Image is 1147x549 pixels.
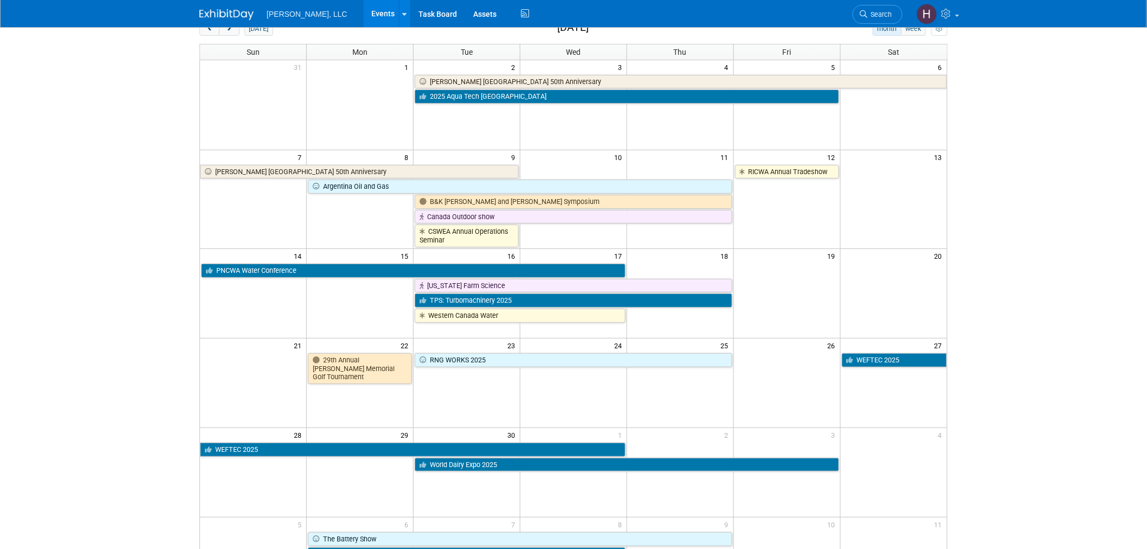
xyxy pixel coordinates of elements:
a: [US_STATE] Farm Science [415,279,732,293]
span: 22 [399,339,413,352]
span: Mon [352,48,368,56]
span: 9 [724,518,733,531]
span: 9 [510,150,520,164]
span: Tue [461,48,473,56]
span: 12 [827,150,840,164]
span: 17 [613,249,627,263]
span: 31 [293,60,306,74]
span: [PERSON_NAME], LLC [267,10,347,18]
span: 14 [293,249,306,263]
span: Wed [566,48,581,56]
span: Sun [247,48,260,56]
span: 5 [830,60,840,74]
h2: [DATE] [557,22,589,34]
span: 18 [720,249,733,263]
span: 6 [937,60,947,74]
button: myCustomButton [931,22,948,36]
button: month [873,22,901,36]
span: Fri [783,48,791,56]
span: 2 [510,60,520,74]
span: 3 [830,428,840,442]
span: 28 [293,428,306,442]
a: RICWA Annual Tradeshow [735,165,839,179]
span: 5 [297,518,306,531]
span: 10 [827,518,840,531]
span: 21 [293,339,306,352]
span: 10 [613,150,627,164]
a: PNCWA Water Conference [201,264,626,278]
a: World Dairy Expo 2025 [415,458,839,472]
a: 2025 Aqua Tech [GEOGRAPHIC_DATA] [415,90,839,104]
span: 26 [827,339,840,352]
img: Hannah Mulholland [917,4,937,24]
button: next [219,22,239,36]
span: 7 [510,518,520,531]
span: 1 [617,428,627,442]
a: B&K [PERSON_NAME] and [PERSON_NAME] Symposium [415,195,732,209]
span: 29 [399,428,413,442]
span: 23 [506,339,520,352]
span: 7 [297,150,306,164]
button: prev [199,22,220,36]
a: TPS: Turbomachinery 2025 [415,293,732,308]
a: The Battery Show [308,532,732,546]
a: [PERSON_NAME] [GEOGRAPHIC_DATA] 50th Anniversary [200,165,519,179]
a: 29th Annual [PERSON_NAME] Memorial Golf Tournament [308,353,412,384]
i: Personalize Calendar [936,25,943,33]
a: Canada Outdoor show [415,210,732,224]
span: 11 [720,150,733,164]
a: WEFTEC 2025 [200,443,626,457]
span: 4 [937,428,947,442]
span: 11 [933,518,947,531]
a: [PERSON_NAME] [GEOGRAPHIC_DATA] 50th Anniversary [415,75,947,89]
span: 27 [933,339,947,352]
span: 16 [506,249,520,263]
span: 8 [617,518,627,531]
span: 2 [724,428,733,442]
span: 4 [724,60,733,74]
a: Western Canada Water [415,309,626,323]
a: WEFTEC 2025 [842,353,947,367]
span: 24 [613,339,627,352]
img: ExhibitDay [199,9,254,20]
span: 1 [403,60,413,74]
span: 25 [720,339,733,352]
span: 13 [933,150,947,164]
a: CSWEA Annual Operations Seminar [415,225,519,247]
span: 30 [506,428,520,442]
span: Search [867,10,892,18]
span: 8 [403,150,413,164]
span: 19 [827,249,840,263]
span: Thu [674,48,687,56]
span: 20 [933,249,947,263]
a: RNG WORKS 2025 [415,353,732,367]
a: Search [853,5,903,24]
button: week [901,22,926,36]
span: 15 [399,249,413,263]
span: Sat [888,48,899,56]
button: [DATE] [244,22,273,36]
span: 3 [617,60,627,74]
a: Argentina Oil and Gas [308,180,732,194]
span: 6 [403,518,413,531]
